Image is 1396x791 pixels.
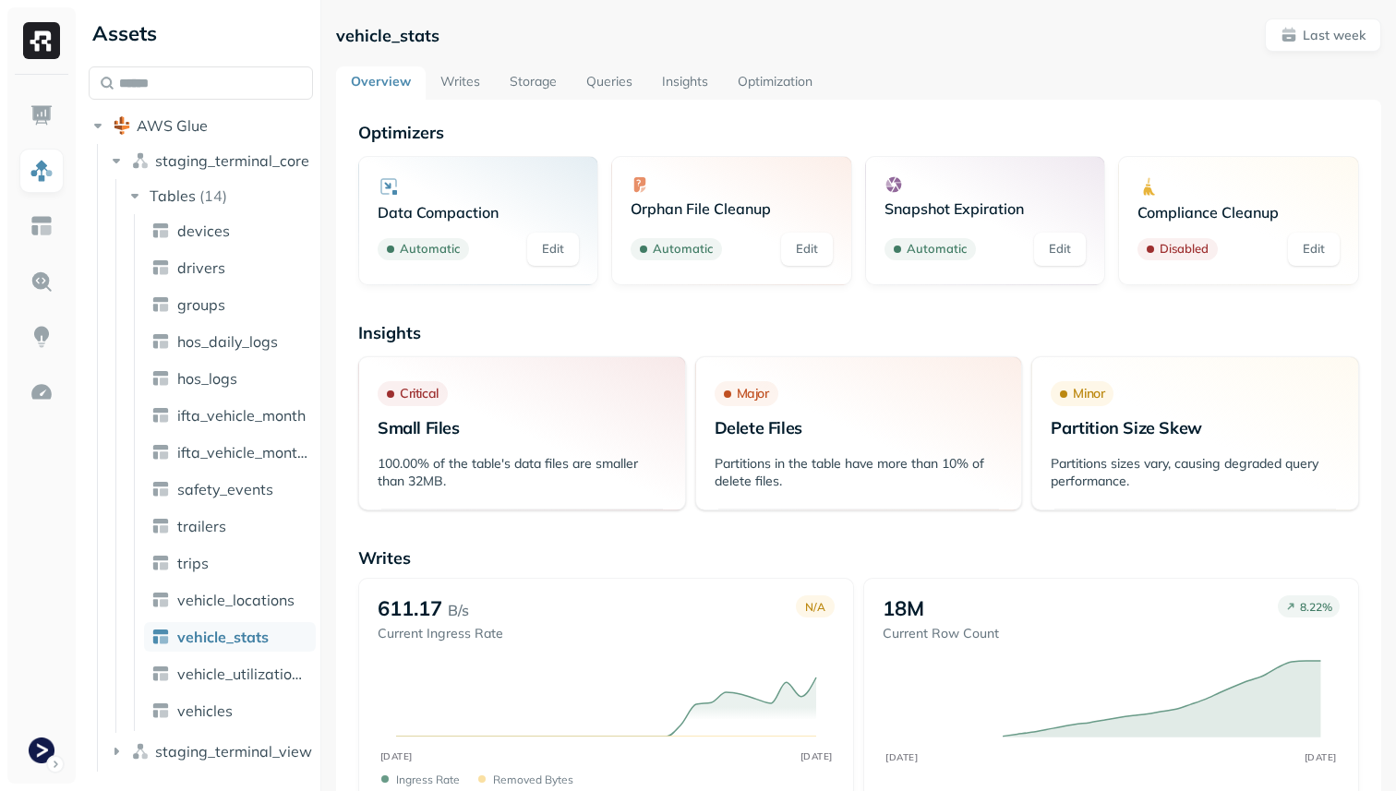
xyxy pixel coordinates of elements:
img: table [151,480,170,498]
p: Insights [358,322,1359,343]
a: Edit [781,233,833,266]
p: Current Ingress Rate [378,625,503,642]
p: Current Row Count [883,625,999,642]
img: Assets [30,159,54,183]
a: vehicle_utilization_day [144,659,316,689]
p: Small Files [378,417,667,438]
a: Writes [426,66,495,100]
button: Tables(14) [126,181,315,210]
span: ifta_vehicle_month [177,406,306,425]
p: ( 14 ) [199,186,227,205]
a: vehicle_stats [144,622,316,652]
img: table [151,222,170,240]
span: drivers [177,258,225,277]
a: Queries [572,66,647,100]
a: Storage [495,66,572,100]
img: table [151,258,170,277]
p: Orphan File Cleanup [631,199,833,218]
a: vehicle_locations [144,585,316,615]
span: trips [177,554,209,572]
p: Delete Files [715,417,1004,438]
tspan: [DATE] [885,751,918,762]
img: table [151,628,170,646]
img: table [151,701,170,720]
p: N/A [805,600,825,614]
p: Removed bytes [493,773,573,786]
tspan: [DATE] [1305,751,1337,762]
span: vehicle_locations [177,591,295,609]
img: Optimization [30,380,54,404]
p: vehicle_stats [336,25,439,46]
img: table [151,591,170,609]
p: 611.17 [378,595,442,621]
img: namespace [131,742,150,761]
a: groups [144,290,316,319]
img: Insights [30,325,54,349]
span: devices [177,222,230,240]
a: ifta_vehicle_months [144,437,316,467]
a: safety_events [144,474,316,504]
p: Writes [358,547,1359,569]
a: devices [144,216,316,246]
span: vehicle_utilization_day [177,665,308,683]
a: drivers [144,253,316,282]
a: trailers [144,511,316,541]
tspan: [DATE] [800,750,832,762]
img: namespace [131,151,150,170]
p: Critical [400,385,439,402]
span: hos_daily_logs [177,332,278,351]
a: Insights [647,66,723,100]
img: Dashboard [30,103,54,127]
a: Optimization [723,66,827,100]
p: Last week [1303,27,1366,44]
p: Ingress Rate [396,773,460,786]
div: Assets [89,18,313,48]
span: staging_terminal_core [155,151,309,170]
span: groups [177,295,225,314]
img: table [151,443,170,461]
span: staging_terminal_view [155,742,312,761]
span: vehicles [177,701,233,720]
p: Automatic [907,240,967,258]
a: trips [144,548,316,578]
img: table [151,406,170,425]
p: Major [737,385,769,402]
span: AWS Glue [137,116,208,135]
p: Automatic [400,240,460,258]
span: vehicle_stats [177,628,269,646]
img: table [151,295,170,314]
p: B/s [448,599,469,621]
img: table [151,369,170,388]
p: Compliance Cleanup [1137,203,1340,222]
a: vehicles [144,696,316,725]
a: Edit [1288,233,1340,266]
img: Terminal Staging [29,737,54,763]
a: Overview [336,66,426,100]
button: Last week [1265,18,1381,52]
a: hos_daily_logs [144,327,316,356]
img: table [151,517,170,535]
p: Partition Size Skew [1051,417,1340,438]
p: 18M [883,595,924,621]
button: staging_terminal_view [107,737,314,766]
img: table [151,332,170,351]
p: 100.00% of the table's data files are smaller than 32MB. [378,455,667,490]
p: Disabled [1160,240,1209,258]
span: Tables [150,186,196,205]
a: Edit [1034,233,1086,266]
p: Snapshot Expiration [885,199,1087,218]
p: 8.22 % [1300,600,1332,614]
img: table [151,665,170,683]
img: root [113,116,131,135]
a: ifta_vehicle_month [144,401,316,430]
span: hos_logs [177,369,237,388]
button: AWS Glue [89,111,313,140]
span: trailers [177,517,226,535]
span: ifta_vehicle_months [177,443,308,461]
p: Minor [1073,385,1104,402]
p: Data Compaction [378,203,580,222]
a: Edit [527,233,579,266]
a: hos_logs [144,364,316,393]
p: Partitions in the table have more than 10% of delete files. [715,455,1004,490]
p: Partitions sizes vary, causing degraded query performance. [1051,455,1340,490]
